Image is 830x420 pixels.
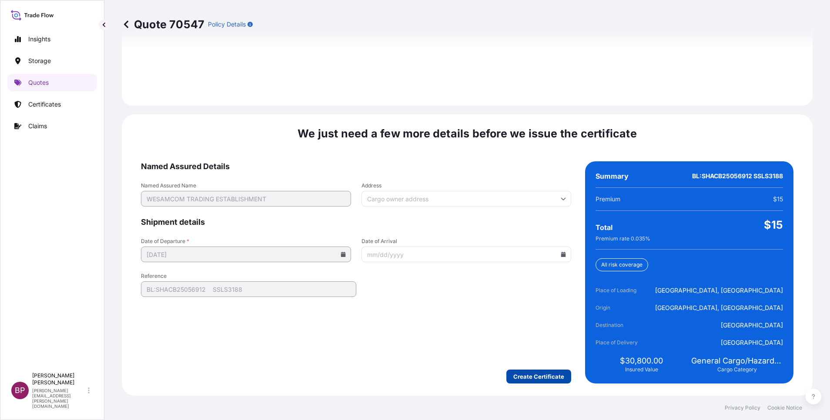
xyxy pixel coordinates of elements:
[513,372,564,381] p: Create Certificate
[28,35,50,43] p: Insights
[361,247,572,262] input: mm/dd/yyyy
[208,20,246,29] p: Policy Details
[141,238,351,245] span: Date of Departure
[764,218,783,232] span: $15
[620,356,663,366] span: $30,800.00
[141,247,351,262] input: mm/dd/yyyy
[7,117,97,135] a: Claims
[32,372,86,386] p: [PERSON_NAME] [PERSON_NAME]
[596,286,644,295] span: Place of Loading
[721,338,783,347] span: [GEOGRAPHIC_DATA]
[596,223,612,232] span: Total
[7,74,97,91] a: Quotes
[361,191,572,207] input: Cargo owner address
[28,122,47,130] p: Claims
[141,217,571,227] span: Shipment details
[15,386,25,395] span: BP
[28,78,49,87] p: Quotes
[7,52,97,70] a: Storage
[655,303,783,312] span: [GEOGRAPHIC_DATA], [GEOGRAPHIC_DATA]
[7,30,97,48] a: Insights
[721,321,783,330] span: [GEOGRAPHIC_DATA]
[773,195,783,203] span: $15
[28,100,61,109] p: Certificates
[141,273,356,280] span: Reference
[298,127,637,140] span: We just need a few more details before we issue the certificate
[692,172,783,180] span: BL:SHACB25056912 SSLS3188
[141,281,356,297] input: Your internal reference
[361,182,572,189] span: Address
[596,235,650,242] span: Premium rate 0.035 %
[141,161,571,172] span: Named Assured Details
[725,404,760,411] a: Privacy Policy
[32,388,86,409] p: [PERSON_NAME][EMAIL_ADDRESS][PERSON_NAME][DOMAIN_NAME]
[596,258,648,271] div: All risk coverage
[767,404,802,411] a: Cookie Notice
[596,195,620,203] span: Premium
[141,182,351,189] span: Named Assured Name
[625,366,658,373] span: Insured Value
[691,356,783,366] span: General Cargo/Hazardous Material
[655,286,783,295] span: [GEOGRAPHIC_DATA], [GEOGRAPHIC_DATA]
[28,57,51,65] p: Storage
[7,96,97,113] a: Certificates
[506,370,571,383] button: Create Certificate
[596,321,644,330] span: Destination
[596,303,644,312] span: Origin
[596,338,644,347] span: Place of Delivery
[596,172,629,180] span: Summary
[122,17,204,31] p: Quote 70547
[361,238,572,245] span: Date of Arrival
[717,366,757,373] span: Cargo Category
